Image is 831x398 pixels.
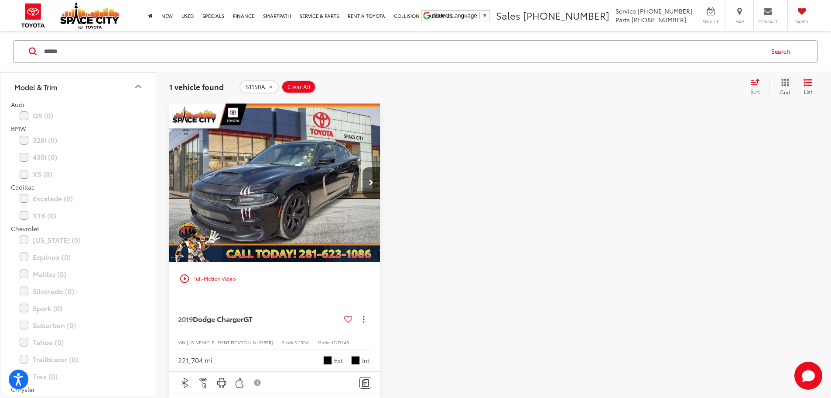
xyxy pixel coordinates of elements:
[780,88,790,95] span: Grid
[362,167,380,198] button: Next image
[282,339,294,346] span: Stock:
[287,83,311,90] span: Clear All
[11,100,24,108] span: Audi
[180,377,191,388] img: Bluetooth®
[701,19,721,24] span: Service
[169,104,381,262] div: 2019 Dodge Charger GT 0
[20,334,137,350] label: Tahoe (0)
[246,83,265,90] span: S1150A
[318,339,332,346] span: Model:
[616,7,636,15] span: Service
[11,384,35,393] span: Chrysler
[178,355,212,365] div: 221,704 mi
[434,12,488,19] a: Select Language​
[363,316,364,323] span: dropdown dots
[178,314,341,324] a: 2019Dodge ChargerGT
[250,374,265,392] button: View Disclaimer
[730,19,749,24] span: Map
[0,72,157,100] button: Model & TrimModel & Trim
[769,78,797,95] button: Grid View
[332,339,349,346] span: LDDS48
[281,80,316,93] button: Clear All
[11,224,39,232] span: Chevrolet
[11,183,34,191] span: Cadillac
[323,356,332,365] span: Pitch Black Clearcoat
[20,232,137,247] label: [US_STATE] (0)
[359,377,371,389] button: Comments
[133,81,144,92] div: Model & Trim
[616,15,630,24] span: Parts
[496,8,520,22] span: Sales
[632,15,686,24] span: [PHONE_NUMBER]
[794,362,822,390] button: Toggle Chat Window
[216,377,227,388] img: Android Auto
[356,311,371,327] button: Actions
[234,377,245,388] img: Apple CarPlay
[239,80,279,93] button: remove S1150A
[20,208,137,223] label: XT6 (0)
[362,379,369,387] img: Comments
[20,132,137,148] label: 328i (0)
[20,317,137,332] label: Suburban (0)
[792,19,811,24] span: Saved
[43,41,763,62] input: Search by Make, Model, or Keyword
[243,314,253,324] span: GT
[178,339,187,346] span: VIN:
[169,81,224,91] span: 1 vehicle found
[60,2,119,29] img: Space City Toyota
[746,78,769,95] button: Select sort value
[523,8,609,22] span: [PHONE_NUMBER]
[20,249,137,264] label: Equinox (0)
[20,368,137,384] label: Trax (0)
[794,362,822,390] svg: Start Chat
[797,78,819,95] button: List View
[187,339,273,346] span: [US_VEHICLE_IDENTIFICATION_NUMBER]
[178,314,193,324] span: 2019
[20,351,137,367] label: Trailblazer (0)
[20,166,137,182] label: X5 (0)
[20,149,137,165] label: 430i (0)
[20,108,137,123] label: Q5 (0)
[294,339,309,346] span: S1150A
[20,300,137,315] label: Spark (0)
[169,104,381,263] img: 2019 Dodge Charger GT RWD
[758,19,778,24] span: Contact
[198,377,209,388] img: Remote Start
[11,124,26,133] span: BMW
[14,82,57,90] div: Model & Trim
[193,314,243,324] span: Dodge Charger
[20,190,137,206] label: Escalade (0)
[804,87,812,95] span: List
[482,12,488,19] span: ▼
[750,87,760,95] span: Sort
[434,12,477,19] span: Select Language
[169,104,381,262] a: 2019 Dodge Charger GT RWD2019 Dodge Charger GT RWD2019 Dodge Charger GT RWD2019 Dodge Charger GT RWD
[20,283,137,298] label: Silverado (0)
[334,356,345,365] span: Ext.
[763,40,803,62] button: Search
[351,356,360,365] span: Black
[638,7,692,15] span: [PHONE_NUMBER]
[362,356,371,365] span: Int.
[20,266,137,281] label: Malibu (0)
